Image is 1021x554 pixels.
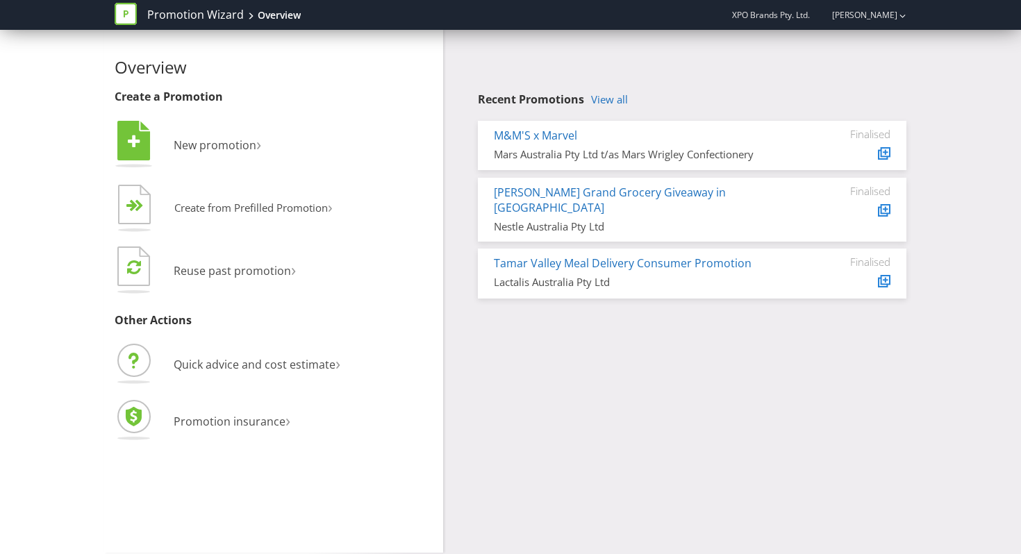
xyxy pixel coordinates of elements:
[591,94,628,106] a: View all
[115,357,340,372] a: Quick advice and cost estimate›
[127,259,141,275] tspan: 
[115,181,333,237] button: Create from Prefilled Promotion›
[494,255,752,271] a: Tamar Valley Meal Delivery Consumer Promotion
[147,7,244,23] a: Promotion Wizard
[732,9,810,21] span: XPO Brands Pty. Ltd.
[115,314,433,327] h3: Other Actions
[174,263,291,278] span: Reuse past promotion
[478,92,584,107] span: Recent Promotions
[328,196,333,217] span: ›
[128,134,140,149] tspan: 
[256,132,261,155] span: ›
[807,128,890,140] div: Finalised
[494,147,786,162] div: Mars Australia Pty Ltd t/as Mars Wrigley Confectionery
[818,9,897,21] a: [PERSON_NAME]
[807,185,890,197] div: Finalised
[115,414,290,429] a: Promotion insurance›
[291,258,296,280] span: ›
[494,185,726,216] a: [PERSON_NAME] Grand Grocery Giveaway in [GEOGRAPHIC_DATA]
[285,408,290,431] span: ›
[335,351,340,374] span: ›
[494,128,577,143] a: M&M'S x Marvel
[174,137,256,153] span: New promotion
[174,414,285,429] span: Promotion insurance
[115,91,433,103] h3: Create a Promotion
[494,275,786,289] div: Lactalis Australia Pty Ltd
[807,255,890,268] div: Finalised
[174,357,335,372] span: Quick advice and cost estimate
[258,8,301,22] div: Overview
[115,58,433,76] h2: Overview
[494,219,786,234] div: Nestle Australia Pty Ltd
[135,199,144,212] tspan: 
[174,201,328,215] span: Create from Prefilled Promotion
